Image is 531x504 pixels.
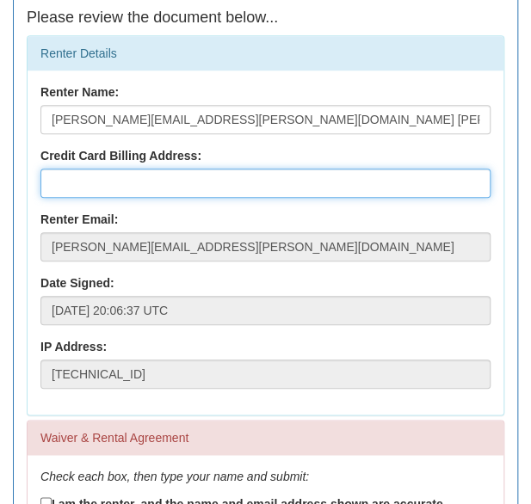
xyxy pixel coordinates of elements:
div: Renter Details [28,36,503,71]
div: Waiver & Rental Agreement [28,421,503,455]
label: Date Signed: [28,274,127,292]
label: Renter Name: [28,83,132,101]
h4: Please review the document below... [27,9,504,27]
label: IP Address: [28,338,120,355]
label: Renter Email: [28,211,131,228]
em: Check each box, then type your name and submit: [40,470,309,483]
label: Credit Card Billing Address: [28,147,214,164]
